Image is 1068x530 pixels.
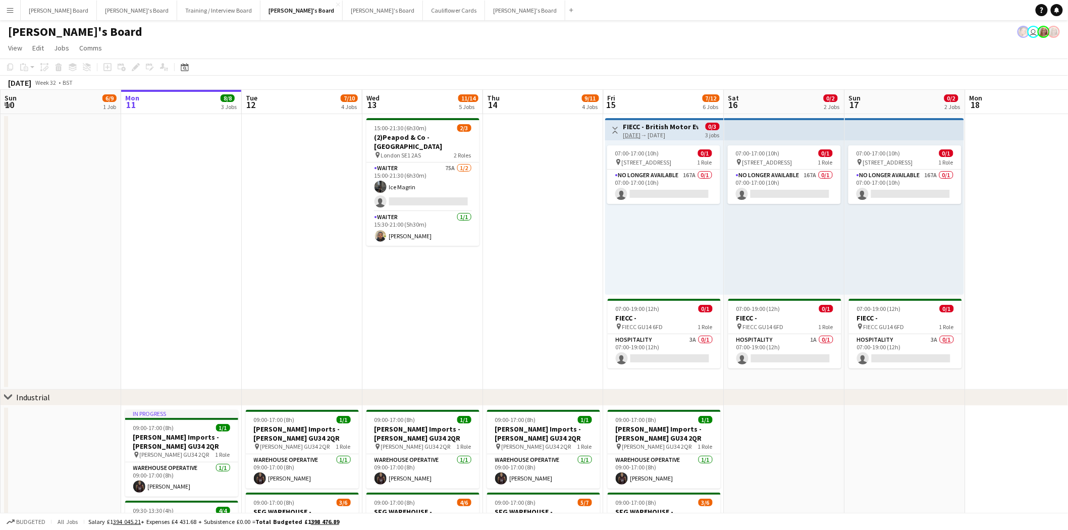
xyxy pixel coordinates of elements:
h3: [PERSON_NAME] Imports - [PERSON_NAME] GU34 2QR [125,433,238,451]
app-job-card: 07:00-19:00 (12h)0/1FIECC - FIECC GU14 6FD1 RoleHospitality3A0/107:00-19:00 (12h) [849,299,962,368]
div: 3 jobs [706,130,720,139]
div: 4 Jobs [582,103,599,111]
app-job-card: 07:00-17:00 (10h)0/1 [STREET_ADDRESS]1 RoleNo Longer Available167A0/107:00-17:00 (10h) [848,145,962,204]
h1: [PERSON_NAME]'s Board [8,24,142,39]
app-card-role: Warehouse Operative1/109:00-17:00 (8h)[PERSON_NAME] [125,462,238,497]
a: Comms [75,41,106,55]
app-user-avatar: Caitlin Simpson-Hodson [1048,26,1060,38]
span: 1/1 [699,416,713,423]
div: 09:00-17:00 (8h)1/1[PERSON_NAME] Imports - [PERSON_NAME] GU34 2QR [PERSON_NAME] GU34 2QR1 RoleWar... [608,410,721,489]
span: 1 Role [698,158,712,166]
button: [PERSON_NAME]'s Board [343,1,423,20]
app-card-role: Warehouse Operative1/109:00-17:00 (8h)[PERSON_NAME] [246,454,359,489]
app-user-avatar: Kathryn Davies [1028,26,1040,38]
button: [PERSON_NAME] Board [21,1,97,20]
span: 1 Role [818,158,833,166]
div: 07:00-17:00 (10h)0/1 [STREET_ADDRESS]1 RoleNo Longer Available167A0/107:00-17:00 (10h) [607,145,720,204]
span: 1 Role [698,323,713,331]
app-card-role: No Longer Available167A0/107:00-17:00 (10h) [728,170,841,204]
app-card-role: Warehouse Operative1/109:00-17:00 (8h)[PERSON_NAME] [487,454,600,489]
span: 3/6 [337,499,351,506]
app-card-role: Warehouse Operative1/109:00-17:00 (8h)[PERSON_NAME] [366,454,479,489]
button: [PERSON_NAME]'s Board [260,1,343,20]
span: 16 [727,99,739,111]
div: 09:00-17:00 (8h)1/1[PERSON_NAME] Imports - [PERSON_NAME] GU34 2QR [PERSON_NAME] GU34 2QR1 RoleWar... [366,410,479,489]
span: 9/11 [582,94,599,102]
button: [PERSON_NAME]'s Board [485,1,565,20]
app-card-role: Hospitality1A0/107:00-19:00 (12h) [728,334,841,368]
span: FIECC GU14 6FD [743,323,784,331]
span: London SE1 2AS [381,151,421,159]
span: 1 Role [939,323,954,331]
app-card-role: Hospitality3A0/107:00-19:00 (12h) [608,334,721,368]
span: 0/2 [944,94,958,102]
div: 5 Jobs [459,103,478,111]
span: Budgeted [16,518,45,525]
h3: FIECC - [728,313,841,323]
span: 07:00-19:00 (12h) [736,305,780,312]
div: 4 Jobs [341,103,357,111]
span: 09:30-13:30 (4h) [133,507,174,514]
div: 07:00-17:00 (10h)0/1 [STREET_ADDRESS]1 RoleNo Longer Available167A0/107:00-17:00 (10h) [728,145,841,204]
span: [PERSON_NAME] GU34 2QR [622,443,692,450]
app-card-role: Warehouse Operative1/109:00-17:00 (8h)[PERSON_NAME] [608,454,721,489]
app-job-card: 15:00-21:30 (6h30m)2/3(2)Peapod & Co - [GEOGRAPHIC_DATA] London SE1 2AS2 RolesWaiter75A1/215:00-2... [366,118,479,246]
div: Industrial [16,392,50,402]
span: 1 Role [216,451,230,458]
span: Week 32 [33,79,59,86]
span: 5/7 [578,499,592,506]
app-user-avatar: Caitlin Simpson-Hodson [1038,26,1050,38]
span: 4/6 [457,499,471,506]
span: Comms [79,43,102,52]
h3: (2)Peapod & Co - [GEOGRAPHIC_DATA] [366,133,479,151]
span: FIECC GU14 6FD [622,323,663,331]
app-job-card: 09:00-17:00 (8h)1/1[PERSON_NAME] Imports - [PERSON_NAME] GU34 2QR [PERSON_NAME] GU34 2QR1 RoleWar... [487,410,600,489]
span: Sun [5,93,17,102]
span: 0/2 [824,94,838,102]
span: 1 Role [939,158,953,166]
span: [STREET_ADDRESS] [622,158,672,166]
button: [PERSON_NAME]'s Board [97,1,177,20]
span: 09:00-17:00 (8h) [254,416,295,423]
span: 09:00-17:00 (8h) [616,499,657,506]
span: All jobs [56,518,80,525]
span: Sun [849,93,861,102]
app-user-avatar: Fran Dancona [1018,26,1030,38]
app-card-role: No Longer Available167A0/107:00-17:00 (10h) [607,170,720,204]
span: 7/12 [703,94,720,102]
span: 8/8 [221,94,235,102]
span: 09:00-17:00 (8h) [375,499,415,506]
span: View [8,43,22,52]
span: 3/6 [699,499,713,506]
span: 09:00-17:00 (8h) [495,416,536,423]
h3: [PERSON_NAME] Imports - [PERSON_NAME] GU34 2QR [246,425,359,443]
span: Jobs [54,43,69,52]
span: 1/1 [578,416,592,423]
h3: [PERSON_NAME] Imports - [PERSON_NAME] GU34 2QR [608,425,721,443]
span: 10 [3,99,17,111]
h3: SFG WAREHOUSE - [GEOGRAPHIC_DATA] [608,507,721,525]
span: Sat [728,93,739,102]
h3: SFG WAREHOUSE - [GEOGRAPHIC_DATA] [246,507,359,525]
span: Mon [970,93,983,102]
span: 1 Role [336,443,351,450]
span: 1 Role [698,443,713,450]
tcxspan: Call 394 045.21 via 3CX [113,518,141,525]
app-job-card: 07:00-19:00 (12h)0/1FIECC - FIECC GU14 6FD1 RoleHospitality1A0/107:00-19:00 (12h) [728,299,841,368]
h3: FIECC - [849,313,962,323]
span: 2 Roles [454,151,471,159]
span: [PERSON_NAME] GU34 2QR [140,451,209,458]
span: Wed [366,93,380,102]
span: 11/14 [458,94,478,102]
span: 11 [124,99,139,111]
div: 1 Job [103,103,116,111]
span: 09:00-17:00 (8h) [254,499,295,506]
span: 0/1 [819,305,833,312]
app-job-card: 07:00-19:00 (12h)0/1FIECC - FIECC GU14 6FD1 RoleHospitality3A0/107:00-19:00 (12h) [608,299,721,368]
span: [STREET_ADDRESS] [742,158,792,166]
span: 07:00-19:00 (12h) [616,305,660,312]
